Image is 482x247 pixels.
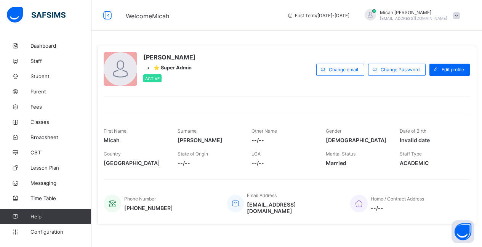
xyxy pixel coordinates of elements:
span: [EMAIL_ADDRESS][DOMAIN_NAME] [247,201,339,214]
span: Fees [30,104,91,110]
span: --/-- [371,205,424,211]
span: Married [326,160,388,166]
span: Other Name [251,128,277,134]
span: Invalid date [400,137,462,143]
span: Gender [326,128,341,134]
span: Time Table [30,195,91,201]
span: ⭐ Super Admin [154,65,192,71]
span: [PHONE_NUMBER] [124,205,173,211]
span: Phone Number [124,196,156,202]
span: Email Address [247,192,277,198]
span: Country [104,151,121,157]
span: Messaging [30,180,91,186]
span: Home / Contract Address [371,196,424,202]
span: Change email [329,67,358,72]
span: CBT [30,149,91,156]
div: • [143,65,196,71]
span: Dashboard [30,43,91,49]
span: Student [30,73,91,79]
span: LGA [251,151,261,157]
span: First Name [104,128,127,134]
div: MicahAustin chisema [357,9,464,22]
span: Staff [30,58,91,64]
span: Micah [PERSON_NAME] [380,10,447,15]
span: Change Password [381,67,420,72]
span: Broadsheet [30,134,91,140]
span: --/-- [251,137,314,143]
span: Welcome Micah [126,12,169,20]
span: Lesson Plan [30,165,91,171]
span: [DEMOGRAPHIC_DATA] [326,137,388,143]
span: Edit profile [442,67,464,72]
span: Marital Status [326,151,355,157]
span: [PERSON_NAME] [178,137,240,143]
img: safsims [7,7,66,23]
span: --/-- [178,160,240,166]
button: Open asap [452,220,474,243]
span: Date of Birth [400,128,426,134]
span: Micah [104,137,166,143]
span: Active [145,76,160,81]
span: [PERSON_NAME] [143,53,196,61]
span: --/-- [251,160,314,166]
span: session/term information [287,13,349,18]
span: State of Origin [178,151,208,157]
span: Staff Type [400,151,422,157]
span: Surname [178,128,197,134]
span: [EMAIL_ADDRESS][DOMAIN_NAME] [380,16,447,21]
span: ACADEMIC [400,160,462,166]
span: Parent [30,88,91,95]
span: Configuration [30,229,91,235]
span: Classes [30,119,91,125]
span: Help [30,213,91,220]
span: [GEOGRAPHIC_DATA] [104,160,166,166]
